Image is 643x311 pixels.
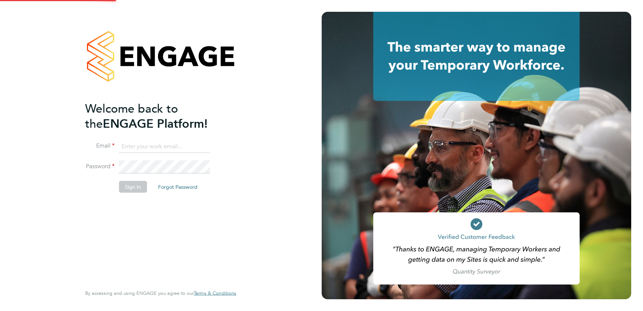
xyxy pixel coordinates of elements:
button: Sign In [119,181,147,193]
a: Terms & Conditions [194,290,236,296]
input: Enter your work email... [119,140,210,153]
label: Password [85,163,115,170]
span: Welcome back to the [85,101,178,131]
span: Terms & Conditions [194,290,236,296]
span: By accessing and using ENGAGE you agree to our [85,290,236,296]
h2: ENGAGE Platform! [85,101,229,131]
button: Forgot Password [152,181,203,193]
label: Email [85,142,115,150]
